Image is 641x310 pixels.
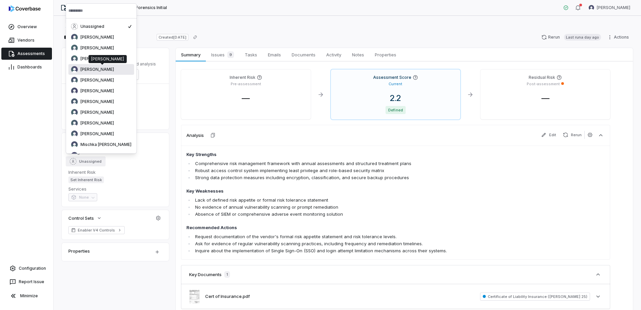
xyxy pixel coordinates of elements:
[20,293,38,299] span: Minimize
[193,204,521,211] li: No evidence of annual vulnerability scanning or prompt remediation
[68,169,162,175] dt: Inherent Risk
[186,224,521,231] h4: Recommended Actions
[324,50,344,59] span: Activity
[157,34,188,41] span: Created [DATE]
[1,21,52,33] a: Overview
[9,5,41,12] img: logo-D7KZi-bG.svg
[178,50,203,59] span: Summary
[3,276,51,288] button: Report Issue
[3,262,51,274] a: Configuration
[17,51,45,56] span: Assessments
[537,32,605,42] button: RerunLast runa day ago
[289,50,318,59] span: Documents
[242,50,260,59] span: Tasks
[109,5,167,10] span: 2025 Envista Forensics Initial
[560,131,584,139] button: Rerun
[68,226,125,234] a: Enabler V4 Controls
[209,50,237,59] span: Issues
[186,151,521,158] h4: Key Strengths
[536,93,555,103] span: —
[68,215,94,221] span: Control Sets
[78,227,115,233] span: Enabler V4 Controls
[1,48,52,60] a: Assessments
[480,293,590,301] span: Certificate of Liability Insurance ([PERSON_NAME] 25)
[68,186,162,192] dt: Services
[80,35,114,40] span: [PERSON_NAME]
[605,32,633,42] button: Actions
[80,56,114,61] span: [PERSON_NAME]
[80,110,114,115] span: [PERSON_NAME]
[205,293,250,300] button: Cert of Insurance.pdf
[236,93,255,103] span: —
[527,82,560,87] p: Post-assessment
[589,5,594,10] img: Kourtney Shields avatar
[1,61,52,73] a: Dashboards
[386,106,405,114] span: Defined
[230,75,255,80] h4: Inherent Risk
[193,211,521,218] li: Absence of SIEM or comprehensive adverse event monitoring solution
[193,240,521,247] li: Ask for evidence of regular vulnerability scanning practices, including frequency and remediation...
[193,174,521,181] li: Strong data protection measures including encryption, classification, and secure backup procedures
[63,20,111,33] button: https://envistaforensics.com/Envista Forensics
[564,34,601,41] span: Last run a day ago
[80,77,114,83] span: [PERSON_NAME]
[71,98,78,105] img: Laura Sayre avatar
[17,64,42,70] span: Dashboards
[80,131,114,137] span: [PERSON_NAME]
[585,3,634,13] button: Kourtney Shields avatar[PERSON_NAME]
[80,24,104,29] span: Unassigned
[227,51,234,58] span: 9
[19,266,46,271] span: Configuration
[71,66,78,73] img: Dylan Cline avatar
[80,67,114,72] span: [PERSON_NAME]
[71,152,78,159] img: Nationwide Admin avatar
[71,109,78,116] img: Lisa Chapman avatar
[193,247,521,254] li: Inquire about the implementation of Single Sign-On (SSO) and login attempt limitation mechanisms ...
[193,167,521,174] li: Robust access control system implementing least privilege and role-based security matrix
[66,212,104,224] button: Control Sets
[3,289,51,303] button: Minimize
[71,77,78,84] img: Jackie Gawronski avatar
[372,50,399,59] span: Properties
[597,5,630,10] span: [PERSON_NAME]
[80,88,114,94] span: [PERSON_NAME]
[71,45,78,51] img: Brittany Durbin avatar
[193,197,521,204] li: Lack of defined risk appetite or formal risk tolerance statement
[529,75,555,80] h4: Residual Risk
[17,24,37,30] span: Overview
[189,271,222,277] h3: Key Documents
[71,34,78,41] img: Anita Ritter avatar
[193,233,521,240] li: Request documentation of the vendor's formal risk appetite statement and risk tolerance levels.
[186,132,204,138] h3: Analysis
[91,56,124,62] div: [PERSON_NAME]
[231,82,261,87] p: Pre-assessment
[373,75,411,80] h4: Assessment Score
[80,142,131,147] span: Mischka [PERSON_NAME]
[186,188,521,195] h4: Key Weaknesses
[80,99,114,104] span: [PERSON_NAME]
[538,131,559,139] button: Edit
[68,21,134,268] div: Suggestions
[71,120,78,126] img: Melanie Lorent avatar
[189,31,201,43] button: Copy link
[193,160,521,167] li: Comprehensive risk management framework with annual assessments and structured treatment plans
[389,82,402,87] p: Current
[189,290,200,303] img: dd6f15bbf03e4a4099a524258a704b74.jpg
[80,120,114,126] span: [PERSON_NAME]
[71,141,78,148] img: Mischka Nusbaum avatar
[17,38,35,43] span: Vendors
[71,55,78,62] img: Chadd Myers avatar
[71,131,78,137] img: Melvin Baez avatar
[19,279,44,285] span: Report Issue
[1,34,52,46] a: Vendors
[71,88,78,94] img: Kourtney Shields avatar
[79,159,102,164] span: Unassigned
[265,50,284,59] span: Emails
[80,153,117,158] span: Nationwide Admin
[224,271,230,278] span: 1
[68,176,104,183] span: Set Inherent Risk
[385,93,406,103] span: 2.2
[349,50,367,59] span: Notes
[80,45,114,51] span: [PERSON_NAME]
